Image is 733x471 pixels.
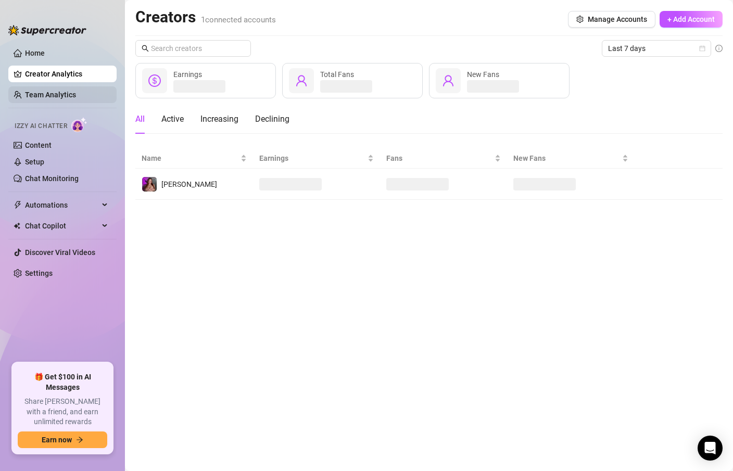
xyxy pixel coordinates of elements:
span: Chat Copilot [25,218,99,234]
img: logo-BBDzfeDw.svg [8,25,86,35]
span: 🎁 Get $100 in AI Messages [18,372,107,392]
a: Home [25,49,45,57]
th: Fans [380,148,507,169]
a: Content [25,141,52,149]
img: Chat Copilot [14,222,20,230]
span: New Fans [467,70,499,79]
span: user [442,74,454,87]
a: Team Analytics [25,91,76,99]
div: Increasing [200,113,238,125]
a: Discover Viral Videos [25,248,95,257]
button: + Add Account [660,11,723,28]
span: arrow-right [76,436,83,443]
span: Earnings [259,152,365,164]
a: Chat Monitoring [25,174,79,183]
span: Total Fans [320,70,354,79]
th: New Fans [507,148,634,169]
th: Earnings [253,148,380,169]
span: [PERSON_NAME] [161,180,217,188]
h2: Creators [135,7,276,27]
th: Name [135,148,253,169]
span: Last 7 days [608,41,705,56]
span: New Fans [513,152,620,164]
img: allison [142,177,157,192]
div: Open Intercom Messenger [698,436,723,461]
span: Share [PERSON_NAME] with a friend, and earn unlimited rewards [18,397,107,427]
img: AI Chatter [71,117,87,132]
span: setting [576,16,584,23]
span: thunderbolt [14,201,22,209]
div: All [135,113,145,125]
span: Manage Accounts [588,15,647,23]
input: Search creators [151,43,236,54]
span: user [295,74,308,87]
span: info-circle [715,45,723,52]
span: Name [142,152,238,164]
span: Automations [25,197,99,213]
span: search [142,45,149,52]
span: Earn now [42,436,72,444]
span: calendar [699,45,705,52]
span: Earnings [173,70,202,79]
span: dollar-circle [148,74,161,87]
div: Active [161,113,184,125]
span: + Add Account [667,15,715,23]
span: Fans [386,152,492,164]
div: Declining [255,113,289,125]
span: 1 connected accounts [201,15,276,24]
button: Manage Accounts [568,11,655,28]
span: Izzy AI Chatter [15,121,67,131]
a: Settings [25,269,53,277]
a: Setup [25,158,44,166]
button: Earn nowarrow-right [18,431,107,448]
a: Creator Analytics [25,66,108,82]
